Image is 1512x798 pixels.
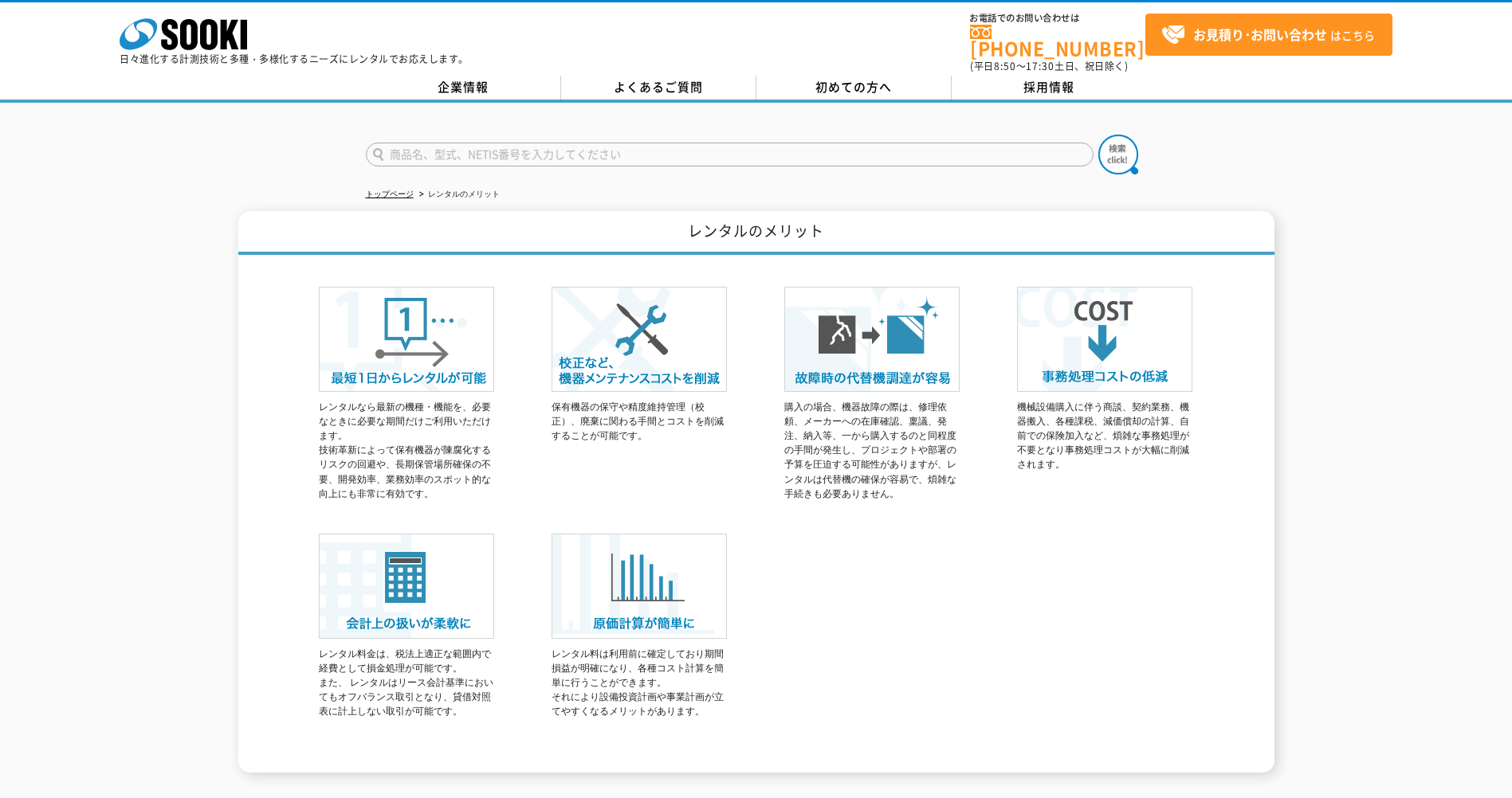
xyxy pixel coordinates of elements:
p: レンタル料は利用前に確定しており期間損益が明確になり、各種コスト計算を簡単に行うことができます。 それにより設備投資計画や事業計画が立てやすくなるメリットがあります。 [552,647,727,719]
span: (平日 ～ 土日、祝日除く) [970,59,1128,73]
img: 事務処理コストの低減 [1017,287,1192,392]
img: 会計上の扱いが柔軟に [319,534,494,639]
img: btn_search.png [1098,135,1138,174]
span: 初めての方へ [815,78,892,96]
strong: お見積り･お問い合わせ [1193,25,1327,44]
a: 採用情報 [952,76,1147,100]
img: 故障時の代替機調達が容易 [784,287,960,392]
p: レンタルなら最新の機種・機能を、必要なときに必要な期間だけご利用いただけます。 技術革新によって保有機器が陳腐化するリスクの回避や、長期保管場所確保の不要、開発効率、業務効率のスポット的な向上に... [319,400,494,501]
p: 機械設備購入に伴う商談、契約業務、機器搬入、各種課税、減価償却の計算、自前での保険加入など、煩雑な事務処理が不要となり事務処理コストが大幅に削減されます。 [1017,400,1192,472]
span: はこちら [1161,23,1375,47]
img: 校正など、機器メンテナンスコストを削減 [552,287,727,392]
p: レンタル料金は、税法上適正な範囲内で経費として損金処理が可能です。 また、 レンタルはリース会計基準においてもオフバランス取引となり、貸借対照表に計上しない取引が可能です。 [319,647,494,719]
p: 保有機器の保守や精度維持管理（校正）、廃棄に関わる手間とコストを削減することが可能です。 [552,400,727,443]
p: 日々進化する計測技術と多種・多様化するニーズにレンタルでお応えします。 [120,54,469,64]
img: 最短1日からレンタルが可能 [319,287,494,392]
input: 商品名、型式、NETIS番号を入力してください [366,143,1094,166]
a: お見積り･お問い合わせはこちら [1145,14,1392,56]
a: 企業情報 [366,76,561,100]
p: 購入の場合、機器故障の際は、修理依頼、メーカーへの在庫確認、稟議、発注、納入等、一から購入するのと同程度の手間が発生し、プロジェクトや部署の予算を圧迫する可能性がありますが、レンタルは代替機の確... [784,400,960,501]
a: よくあるご質問 [561,76,756,100]
span: お電話でのお問い合わせは [970,14,1145,23]
a: [PHONE_NUMBER] [970,25,1145,57]
a: トップページ [366,190,414,198]
img: 原価計算が簡単に [552,534,727,639]
span: 17:30 [1026,59,1054,73]
li: レンタルのメリット [416,186,500,203]
h1: レンタルのメリット [238,211,1274,255]
span: 8:50 [994,59,1016,73]
a: 初めての方へ [756,76,952,100]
